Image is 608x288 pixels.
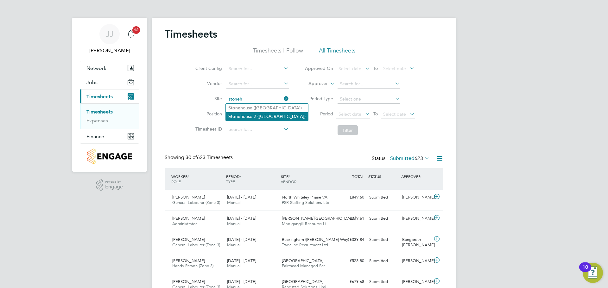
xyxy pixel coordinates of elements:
a: Timesheets [86,109,113,115]
span: / [288,174,290,179]
label: Position [193,111,222,117]
button: Finance [80,129,139,143]
span: [DATE] - [DATE] [227,279,256,284]
span: [PERSON_NAME] [172,279,205,284]
div: [PERSON_NAME] [400,256,433,266]
span: Fairmead Managed Ser… [282,263,329,268]
input: Search for... [226,64,289,73]
span: Manual [227,200,241,205]
span: 30 of [186,154,197,161]
div: [PERSON_NAME] [400,213,433,224]
span: [GEOGRAPHIC_DATA] [282,279,323,284]
span: Administrator [172,221,197,226]
div: STATUS [367,171,400,182]
span: [DATE] - [DATE] [227,237,256,242]
span: / [187,174,189,179]
span: North Whiteley Phase 9A [282,194,327,200]
span: Finance [86,133,104,139]
span: 623 [415,155,423,162]
button: Timesheets [80,89,139,103]
li: ouse ([GEOGRAPHIC_DATA]) [226,104,308,112]
input: Search for... [226,125,289,134]
input: Select one [338,95,400,104]
span: Madigangill Resource Li… [282,221,330,226]
label: Period [305,111,333,117]
li: Timesheets I Follow [253,47,303,58]
span: Manual [227,221,241,226]
span: Jobs [86,79,98,85]
span: Manual [227,263,241,268]
div: [PERSON_NAME] [400,277,433,287]
span: [DATE] - [DATE] [227,258,256,263]
div: Status [372,154,431,163]
label: Vendor [193,81,222,86]
div: £849.60 [334,192,367,203]
b: Stoneh [228,105,243,111]
span: [PERSON_NAME] [172,237,205,242]
span: Select date [383,111,406,117]
button: Open Resource Center, 10 new notifications [583,263,603,283]
span: [PERSON_NAME] [172,258,205,263]
span: 12 [132,26,140,34]
div: Submitted [367,256,400,266]
button: Filter [338,125,358,135]
span: Manual [227,242,241,248]
span: Timesheets [86,94,113,100]
b: Stoneh [228,114,243,119]
span: [PERSON_NAME][GEOGRAPHIC_DATA] [282,216,356,221]
div: PERIOD [225,171,279,187]
span: Handy Person (Zone 3) [172,263,213,268]
span: Select date [383,66,406,71]
label: Approved On [305,65,333,71]
li: ouse 2 ([GEOGRAPHIC_DATA]) [226,112,308,121]
span: [PERSON_NAME] [172,194,205,200]
div: Submitted [367,235,400,245]
span: General Labourer (Zone 3) [172,200,220,205]
span: Network [86,65,106,71]
a: Go to home page [80,149,139,164]
span: Select date [339,66,361,71]
span: JJ [106,30,113,38]
input: Search for... [226,80,289,89]
div: £679.68 [334,277,367,287]
span: [DATE] - [DATE] [227,194,256,200]
a: 12 [124,24,137,44]
span: Powered by [105,179,123,185]
span: TOTAL [352,174,364,179]
button: Jobs [80,75,139,89]
a: Expenses [86,118,108,124]
span: Joanna Jones [80,47,139,54]
span: [DATE] - [DATE] [227,216,256,221]
label: Client Config [193,65,222,71]
div: Submitted [367,277,400,287]
span: General Labourer (Zone 3) [172,242,220,248]
div: 10 [582,267,588,275]
div: Showing [165,154,234,161]
a: JJ[PERSON_NAME] [80,24,139,54]
div: £339.84 [334,235,367,245]
span: To [371,64,380,72]
button: Network [80,61,139,75]
span: Buckingham ([PERSON_NAME] Way) [282,237,349,242]
div: Submitted [367,213,400,224]
nav: Main navigation [72,18,147,172]
span: TYPE [226,179,235,184]
div: WORKER [170,171,225,187]
span: [PERSON_NAME] [172,216,205,221]
div: SITE [279,171,334,187]
a: Powered byEngage [96,179,123,191]
h2: Timesheets [165,28,217,40]
span: ROLE [171,179,181,184]
div: Submitted [367,192,400,203]
input: Search for... [226,95,289,104]
span: PSR Staffing Solutions Ltd [282,200,329,205]
span: Engage [105,184,123,190]
div: £523.80 [334,256,367,266]
span: VENDOR [281,179,296,184]
div: APPROVER [400,171,433,182]
div: [PERSON_NAME] [400,192,433,203]
span: 623 Timesheets [186,154,233,161]
li: All Timesheets [319,47,356,58]
span: [GEOGRAPHIC_DATA] [282,258,323,263]
label: Submitted [390,155,429,162]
